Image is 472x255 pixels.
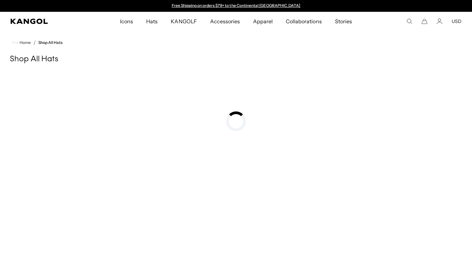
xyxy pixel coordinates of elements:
a: Shop All Hats [38,40,63,45]
a: Icons [113,12,140,31]
button: USD [452,18,462,24]
a: Free Shipping on orders $79+ to the Continental [GEOGRAPHIC_DATA] [172,3,301,8]
a: Collaborations [279,12,328,31]
li: / [31,39,36,47]
a: Stories [328,12,359,31]
a: Home [12,40,31,46]
div: Announcement [168,3,304,9]
slideshow-component: Announcement bar [168,3,304,9]
span: Home [18,40,31,45]
h1: Shop All Hats [10,54,462,64]
a: Kangol [10,19,79,24]
a: Accessories [204,12,246,31]
span: Accessories [210,12,240,31]
a: Hats [140,12,164,31]
span: Icons [120,12,133,31]
span: Stories [335,12,352,31]
a: Account [437,18,442,24]
summary: Search here [406,18,412,24]
span: Collaborations [286,12,322,31]
button: Cart [422,18,427,24]
span: Hats [146,12,158,31]
span: KANGOLF [171,12,197,31]
div: 1 of 2 [168,3,304,9]
span: Apparel [253,12,273,31]
a: KANGOLF [164,12,203,31]
a: Apparel [246,12,279,31]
